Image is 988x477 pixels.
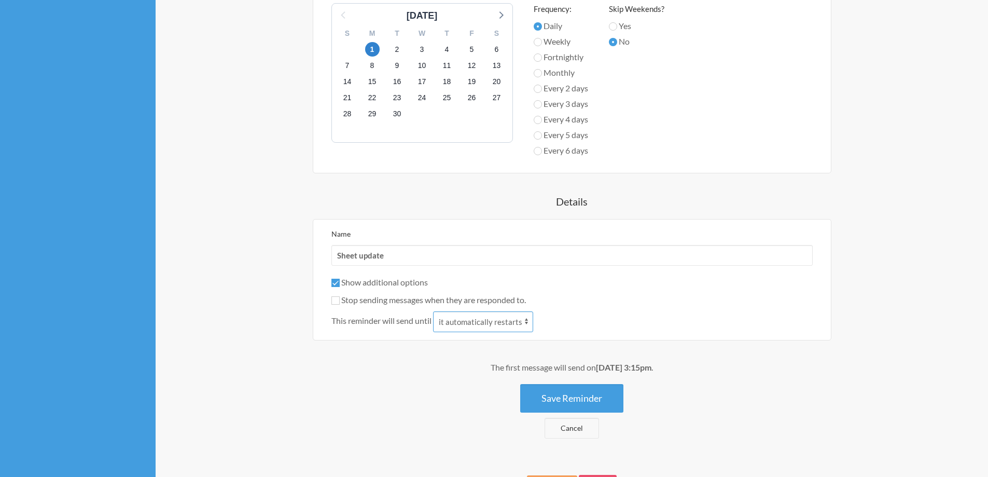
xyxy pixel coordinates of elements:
span: Thursday, October 2, 2025 [390,42,405,57]
div: S [335,25,360,42]
span: Tuesday, October 14, 2025 [340,75,355,89]
div: S [484,25,509,42]
span: Sunday, October 19, 2025 [465,75,479,89]
label: Stop sending messages when they are responded to. [331,295,526,305]
span: Friday, October 10, 2025 [415,58,429,73]
label: Daily [534,20,588,32]
span: Saturday, October 25, 2025 [440,91,454,105]
span: Thursday, October 23, 2025 [390,91,405,105]
div: M [360,25,385,42]
label: Every 6 days [534,144,588,157]
label: Weekly [534,35,588,48]
input: Stop sending messages when they are responded to. [331,296,340,305]
input: No [609,38,617,46]
input: We suggest a 2 to 4 word name [331,245,813,266]
h4: Details [261,194,883,209]
span: Friday, October 3, 2025 [415,42,429,57]
label: Monthly [534,66,588,79]
label: Every 3 days [534,98,588,110]
input: Weekly [534,38,542,46]
label: Every 4 days [534,113,588,126]
span: Monday, October 6, 2025 [490,42,504,57]
div: W [410,25,435,42]
span: Wednesday, October 8, 2025 [365,58,380,73]
input: Every 2 days [534,85,542,93]
span: Tuesday, October 21, 2025 [340,91,355,105]
span: Wednesday, October 15, 2025 [365,75,380,89]
label: Yes [609,20,664,32]
button: Save Reminder [520,384,623,413]
div: The first message will send on . [261,361,883,374]
span: Sunday, October 12, 2025 [465,58,479,73]
div: F [460,25,484,42]
div: [DATE] [402,9,442,23]
label: Name [331,229,351,238]
span: Friday, October 17, 2025 [415,75,429,89]
div: T [435,25,460,42]
label: Frequency: [534,3,588,15]
input: Daily [534,22,542,31]
label: Every 5 days [534,129,588,141]
span: Saturday, October 4, 2025 [440,42,454,57]
span: Monday, October 13, 2025 [490,58,504,73]
input: Every 5 days [534,131,542,140]
span: Wednesday, October 29, 2025 [365,107,380,121]
span: Wednesday, October 22, 2025 [365,91,380,105]
span: Thursday, October 16, 2025 [390,75,405,89]
span: Monday, October 27, 2025 [490,91,504,105]
input: Fortnightly [534,53,542,62]
input: Every 4 days [534,116,542,124]
span: Monday, October 20, 2025 [490,75,504,89]
input: Every 3 days [534,100,542,108]
span: This reminder will send until [331,315,432,327]
a: Cancel [545,418,599,439]
span: Friday, October 24, 2025 [415,91,429,105]
span: Thursday, October 9, 2025 [390,58,405,73]
span: Thursday, October 30, 2025 [390,107,405,121]
span: Saturday, October 18, 2025 [440,75,454,89]
label: Fortnightly [534,51,588,63]
span: Tuesday, October 7, 2025 [340,58,355,73]
input: Monthly [534,69,542,77]
input: Every 6 days [534,147,542,155]
label: Show additional options [331,277,428,287]
span: Tuesday, October 28, 2025 [340,107,355,121]
span: Sunday, October 5, 2025 [465,42,479,57]
strong: [DATE] 3:15pm [596,362,651,372]
span: Saturday, October 11, 2025 [440,58,454,73]
label: Every 2 days [534,82,588,94]
div: T [385,25,410,42]
label: Skip Weekends? [609,3,664,15]
span: Sunday, October 26, 2025 [465,91,479,105]
label: No [609,35,664,48]
span: Wednesday, October 1, 2025 [365,42,380,57]
input: Show additional options [331,279,340,287]
input: Yes [609,22,617,31]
